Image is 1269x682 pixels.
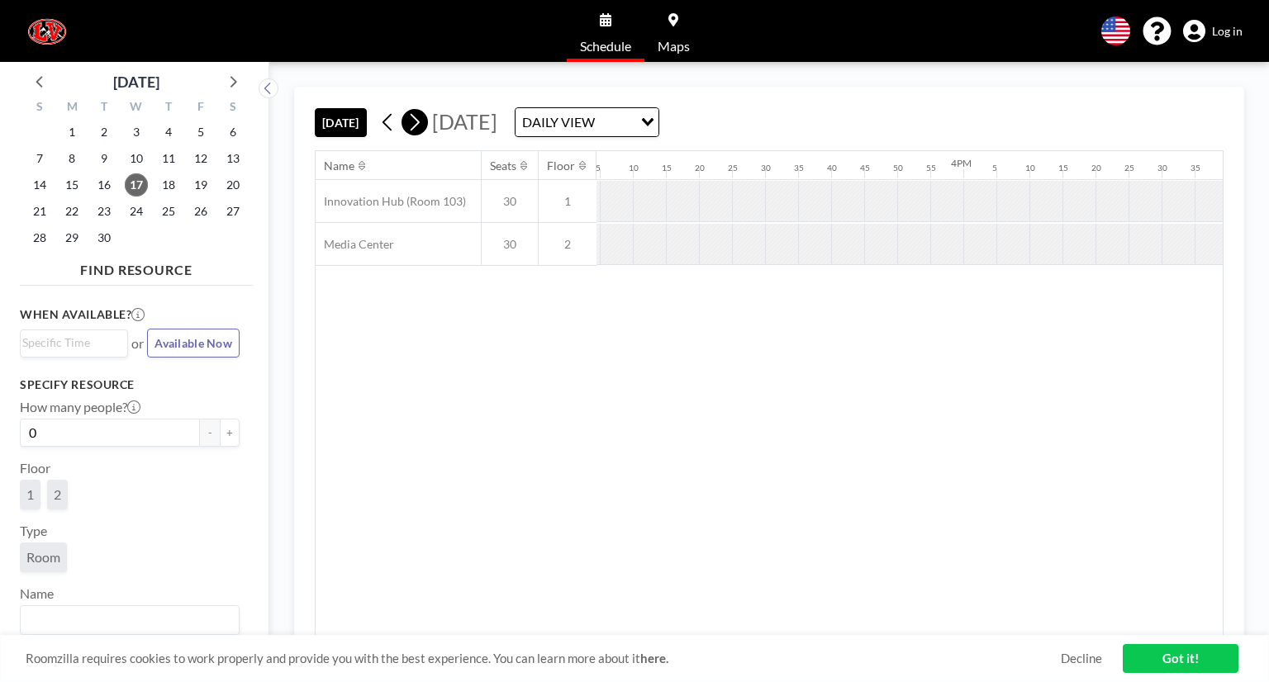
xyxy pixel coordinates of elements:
[93,121,116,144] span: Tuesday, September 2, 2025
[189,173,212,197] span: Friday, September 19, 2025
[221,173,245,197] span: Saturday, September 20, 2025
[1183,20,1243,43] a: Log in
[580,40,631,53] span: Schedule
[893,163,903,173] div: 50
[490,159,516,173] div: Seats
[125,147,148,170] span: Wednesday, September 10, 2025
[28,173,51,197] span: Sunday, September 14, 2025
[60,200,83,223] span: Monday, September 22, 2025
[992,163,997,173] div: 5
[695,163,705,173] div: 20
[60,147,83,170] span: Monday, September 8, 2025
[121,97,153,119] div: W
[60,226,83,249] span: Monday, September 29, 2025
[200,419,220,447] button: -
[221,147,245,170] span: Saturday, September 13, 2025
[1061,651,1102,666] a: Decline
[220,419,240,447] button: +
[147,329,240,358] button: Available Now
[432,109,497,134] span: [DATE]
[189,200,212,223] span: Friday, September 26, 2025
[1123,644,1238,673] a: Got it!
[926,163,936,173] div: 55
[20,585,54,602] label: Name
[26,15,68,48] img: organization-logo
[20,399,140,415] label: How many people?
[26,651,1061,666] span: Roomzilla requires cookies to work properly and provide you with the best experience. You can lea...
[216,97,249,119] div: S
[189,121,212,144] span: Friday, September 5, 2025
[1124,163,1134,173] div: 25
[539,237,596,252] span: 2
[54,486,61,503] span: 2
[125,121,148,144] span: Wednesday, September 3, 2025
[93,226,116,249] span: Tuesday, September 30, 2025
[519,111,598,133] span: DAILY VIEW
[88,97,121,119] div: T
[157,147,180,170] span: Thursday, September 11, 2025
[157,173,180,197] span: Thursday, September 18, 2025
[1091,163,1101,173] div: 20
[113,70,159,93] div: [DATE]
[22,334,118,352] input: Search for option
[184,97,216,119] div: F
[157,121,180,144] span: Thursday, September 4, 2025
[131,335,144,352] span: or
[28,226,51,249] span: Sunday, September 28, 2025
[860,163,870,173] div: 45
[93,200,116,223] span: Tuesday, September 23, 2025
[60,121,83,144] span: Monday, September 1, 2025
[152,97,184,119] div: T
[728,163,738,173] div: 25
[20,377,240,392] h3: Specify resource
[20,523,47,539] label: Type
[1025,163,1035,173] div: 10
[600,111,631,133] input: Search for option
[794,163,804,173] div: 35
[221,200,245,223] span: Saturday, September 27, 2025
[951,157,972,169] div: 4PM
[516,108,658,136] div: Search for option
[316,194,466,209] span: Innovation Hub (Room 103)
[1157,163,1167,173] div: 30
[26,486,34,503] span: 1
[93,147,116,170] span: Tuesday, September 9, 2025
[1191,163,1200,173] div: 35
[154,336,232,350] span: Available Now
[596,163,601,173] div: 5
[482,194,538,209] span: 30
[157,200,180,223] span: Thursday, September 25, 2025
[1058,163,1068,173] div: 15
[26,549,60,566] span: Room
[629,163,639,173] div: 10
[315,108,367,137] button: [DATE]
[20,255,253,278] h4: FIND RESOURCE
[547,159,575,173] div: Floor
[24,97,56,119] div: S
[125,173,148,197] span: Wednesday, September 17, 2025
[221,121,245,144] span: Saturday, September 6, 2025
[28,200,51,223] span: Sunday, September 21, 2025
[482,237,538,252] span: 30
[56,97,88,119] div: M
[761,163,771,173] div: 30
[662,163,672,173] div: 15
[20,460,50,476] label: Floor
[28,147,51,170] span: Sunday, September 7, 2025
[324,159,354,173] div: Name
[21,606,239,634] div: Search for option
[316,237,394,252] span: Media Center
[658,40,690,53] span: Maps
[1212,24,1243,39] span: Log in
[22,609,230,631] input: Search for option
[189,147,212,170] span: Friday, September 12, 2025
[60,173,83,197] span: Monday, September 15, 2025
[21,330,127,355] div: Search for option
[640,651,668,665] a: here.
[93,173,116,197] span: Tuesday, September 16, 2025
[125,200,148,223] span: Wednesday, September 24, 2025
[539,194,596,209] span: 1
[827,163,837,173] div: 40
